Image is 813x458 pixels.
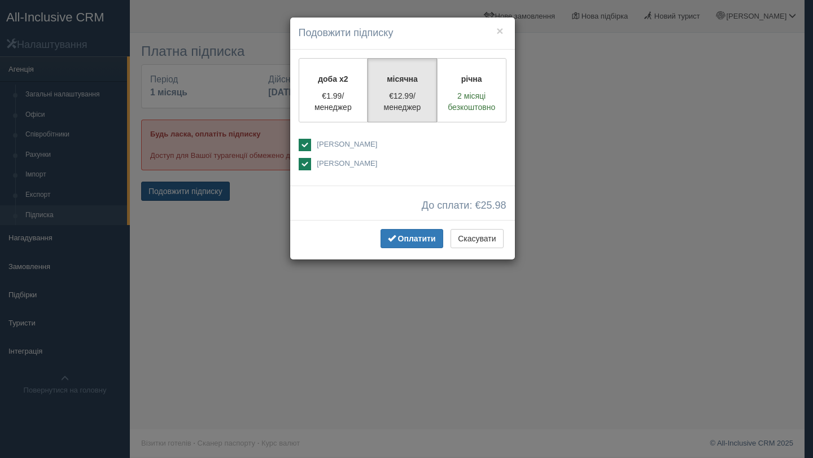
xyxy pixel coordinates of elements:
p: річна [444,73,499,85]
button: Оплатити [381,229,443,248]
button: Скасувати [451,229,503,248]
button: × [496,25,503,37]
span: [PERSON_NAME] [317,140,377,148]
p: €12.99/менеджер [375,90,430,113]
p: доба x2 [306,73,361,85]
span: [PERSON_NAME] [317,159,377,168]
p: місячна [375,73,430,85]
p: €1.99/менеджер [306,90,361,113]
span: До сплати: € [422,200,506,212]
span: Оплатити [398,234,436,243]
span: 25.98 [480,200,506,211]
h4: Подовжити підписку [299,26,506,41]
p: 2 місяці безкоштовно [444,90,499,113]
